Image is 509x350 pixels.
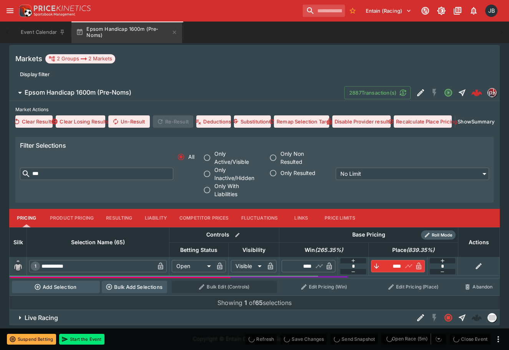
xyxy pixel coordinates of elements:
[488,313,496,322] img: liveracing
[16,22,70,43] button: Event Calendar
[336,168,489,180] div: No Limit
[102,281,167,293] button: Bulk Add Selections via CSV Data
[347,5,359,17] button: No Bookmarks
[418,4,432,18] button: Connected to PK
[9,209,44,227] button: Pricing
[173,209,235,227] button: Competitor Prices
[332,115,391,128] button: Disable Provider resulting
[296,245,351,255] span: Win(265.35%)
[17,3,32,18] img: PriceKinetics Logo
[232,230,242,240] button: Bulk edit
[56,115,105,128] button: Clear Losing Results
[471,87,482,98] img: logo-cerberus--red.svg
[214,166,259,182] span: Only Inactive/Hidden
[344,86,411,99] button: 2887Transaction(s)
[428,311,441,325] button: SGM Disabled
[280,169,315,177] span: Only Resulted
[139,209,173,227] button: Liability
[458,115,494,128] button: ShowSummary
[460,281,497,293] button: Abandon
[429,232,456,238] span: Roll Mode
[33,263,38,269] span: 1
[10,227,27,257] th: Silk
[280,150,325,166] span: Only Non Resulted
[441,311,455,325] button: Closed
[428,86,441,100] button: SGM Disabled
[384,245,443,255] span: Place(839.35%)
[196,115,231,128] button: Deductions
[234,245,274,255] span: Visibility
[100,209,138,227] button: Resulting
[172,281,277,293] button: Bulk Edit (Controls)
[7,334,56,345] button: Suspend Betting
[488,88,496,97] img: pricekinetics
[12,260,24,272] img: blank-silk.png
[441,86,455,100] button: Open
[458,227,499,257] th: Actions
[59,334,104,345] button: Start the Event
[483,2,500,19] button: Josh Brown
[153,115,193,128] span: Re-Result
[414,86,428,100] button: Edit Detail
[3,4,17,18] button: open drawer
[371,281,456,293] button: Edit Pricing (Place)
[434,4,448,18] button: Toggle light/dark mode
[282,281,366,293] button: Edit Pricing (Win)
[451,4,464,18] button: Documentation
[444,313,453,322] svg: Closed
[15,54,42,63] h5: Markets
[303,5,345,17] input: search
[44,209,100,227] button: Product Pricing
[394,115,452,128] button: Recalculate Place Pricing
[235,209,284,227] button: Fluctuations
[455,311,469,325] button: Straight
[15,104,494,115] label: Market Actions
[34,5,91,11] img: PriceKinetics
[172,260,214,272] div: Open
[214,182,259,198] span: Only With Liabilities
[315,245,343,255] em: ( 265.35 %)
[63,238,133,247] span: Selection Name (65)
[71,22,182,43] button: Epsom Handicap 1600m (Pre-Noms)
[25,314,58,322] h6: Live Racing
[421,230,456,240] div: Show/hide Price Roll mode configuration.
[15,115,53,128] button: Clear Results
[361,5,416,17] button: Select Tenant
[48,54,112,63] div: 2 Groups 2 Markets
[244,299,247,307] b: 1
[169,227,279,242] th: Controls
[231,260,264,272] div: Visible
[214,150,259,166] span: Only Active/Visible
[172,245,226,255] span: Betting Status
[455,86,469,100] button: Straight
[108,115,149,128] button: Un-Result
[318,209,361,227] button: Price Limits
[34,13,75,16] img: Sportsbook Management
[9,310,414,325] button: Live Racing
[349,230,388,240] div: Base Pricing
[217,298,292,307] p: Showing of selections
[274,115,329,128] button: Remap Selection Target
[494,335,503,344] button: more
[234,115,271,128] button: Substitutions
[414,311,428,325] button: Edit Detail
[25,88,131,97] h6: Epsom Handicap 1600m (Pre-Noms)
[15,68,54,80] button: Display filter
[467,4,481,18] button: Notifications
[485,5,497,17] div: Josh Brown
[406,245,434,255] em: ( 839.35 %)
[469,85,484,100] a: 49fab893-b3af-45f0-a2a4-6525ec4bb4e0
[20,142,489,150] h6: Filter Selections
[255,299,263,307] b: 65
[284,209,318,227] button: Links
[12,281,100,293] button: Add Selection
[471,87,482,98] div: 49fab893-b3af-45f0-a2a4-6525ec4bb4e0
[188,153,194,161] span: All
[9,85,344,100] button: Epsom Handicap 1600m (Pre-Noms)
[444,88,453,97] svg: Open
[381,333,446,344] div: split button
